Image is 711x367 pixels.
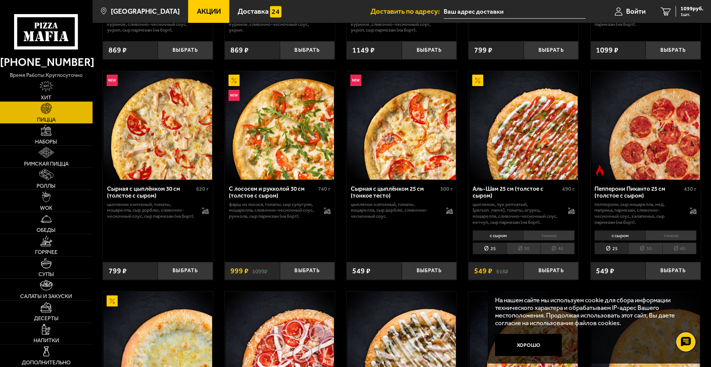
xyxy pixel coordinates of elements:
[506,243,540,254] li: 30
[594,230,645,241] li: с сыром
[230,46,249,54] span: 869 ₽
[37,227,56,233] span: Обеды
[107,185,195,199] div: Сырная с цыплёнком 30 см (толстое с сыром)
[22,360,70,365] span: Дополнительно
[229,185,316,199] div: С лососем и рукколой 30 см (толстое с сыром)
[20,294,72,299] span: Салаты и закуски
[34,316,59,321] span: Десерты
[252,267,267,274] s: 1099 ₽
[350,75,361,86] img: Новинка
[591,71,701,180] a: Острое блюдоПепперони Пиканто 25 см (толстое с сыром)
[318,186,331,192] span: 740 г
[540,243,575,254] li: 40
[524,262,579,280] button: Выбрать
[684,186,697,192] span: 430 г
[103,71,213,180] a: НовинкаСырная с цыплёнком 30 см (толстое с сыром)
[34,338,59,343] span: Напитки
[594,243,628,254] li: 25
[38,271,54,277] span: Супы
[628,243,662,254] li: 30
[197,8,221,15] span: Акции
[524,41,579,59] button: Выбрать
[402,41,457,59] button: Выбрать
[107,295,118,306] img: Акционный
[228,90,240,101] img: Новинка
[645,41,701,59] button: Выбрать
[228,75,240,86] img: Акционный
[562,186,575,192] span: 490 г
[473,201,560,225] p: цыпленок, лук репчатый, [PERSON_NAME], томаты, огурец, моцарелла, сливочно-чесночный соус, кетчуп...
[470,71,578,180] img: Аль-Шам 25 см (толстое с сыром)
[225,71,334,180] img: С лососем и рукколой 30 см (толстое с сыром)
[352,46,375,54] span: 1149 ₽
[24,161,69,166] span: Римская пицца
[35,139,57,144] span: Наборы
[35,249,58,255] span: Горячее
[41,95,51,100] span: Хит
[496,267,508,274] s: 618 ₽
[473,243,506,254] li: 25
[230,267,249,274] span: 999 ₽
[280,262,335,280] button: Выбрать
[104,71,212,180] img: Сырная с цыплёнком 30 см (толстое с сыром)
[591,71,700,180] img: Пепперони Пиканто 25 см (толстое с сыром)
[402,262,457,280] button: Выбрать
[596,267,614,274] span: 549 ₽
[270,6,281,17] img: 15daf4d41897b9f0e9f617042186c801.svg
[109,46,127,54] span: 869 ₽
[596,46,618,54] span: 1099 ₽
[681,6,703,11] span: 1099 руб.
[351,201,438,219] p: цыпленок копченый, томаты, моцарелла, сыр дорблю, сливочно-чесночный соус.
[158,262,213,280] button: Выбрать
[196,186,209,192] span: 620 г
[681,12,703,17] span: 1 шт.
[594,185,682,199] div: Пепперони Пиканто 25 см (толстое с сыром)
[352,267,371,274] span: 549 ₽
[444,5,586,19] input: Ваш адрес доставки
[473,230,523,241] li: с сыром
[109,267,127,274] span: 799 ₽
[473,185,560,199] div: Аль-Шам 25 см (толстое с сыром)
[472,75,483,86] img: Акционный
[280,41,335,59] button: Выбрать
[107,75,118,86] img: Новинка
[645,262,701,280] button: Выбрать
[158,41,213,59] button: Выбрать
[371,8,444,15] span: Доставить по адресу:
[662,243,697,254] li: 40
[645,230,697,241] li: тонкое
[594,165,605,176] img: Острое блюдо
[37,117,56,122] span: Пицца
[40,205,53,211] span: WOK
[347,71,456,180] img: Сырная с цыплёнком 25 см (тонкое тесто)
[229,201,316,219] p: фарш из лосося, томаты, сыр сулугуни, моцарелла, сливочно-чесночный соус, руккола, сыр пармезан (...
[474,46,492,54] span: 799 ₽
[468,71,578,180] a: АкционныйАль-Шам 25 см (толстое с сыром)
[37,183,56,188] span: Роллы
[107,201,195,219] p: цыпленок копченый, томаты, моцарелла, сыр дорблю, сливочно-чесночный соус, сыр пармезан (на борт).
[594,201,682,225] p: пепперони, сыр Моцарелла, мед, паприка, пармезан, сливочно-чесночный соус, халапеньо, сыр пармеза...
[238,8,268,15] span: Доставка
[495,334,562,356] button: Хорошо
[474,267,492,274] span: 549 ₽
[626,8,645,15] span: Войти
[347,71,457,180] a: НовинкаСырная с цыплёнком 25 см (тонкое тесто)
[523,230,574,241] li: тонкое
[111,8,180,15] span: [GEOGRAPHIC_DATA]
[225,71,335,180] a: АкционныйНовинкаС лососем и рукколой 30 см (толстое с сыром)
[351,185,438,199] div: Сырная с цыплёнком 25 см (тонкое тесто)
[440,186,453,192] span: 300 г
[495,296,689,327] p: На нашем сайте мы используем cookie для сбора информации технического характера и обрабатываем IP...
